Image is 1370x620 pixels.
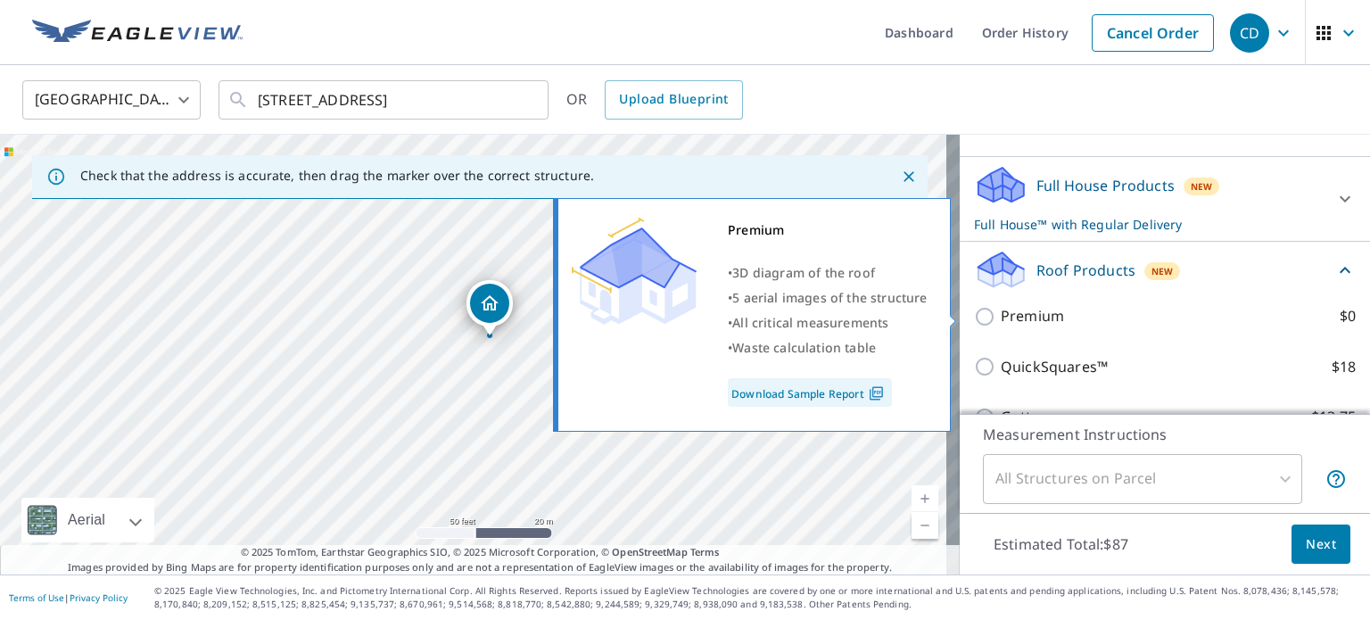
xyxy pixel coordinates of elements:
[1092,14,1214,52] a: Cancel Order
[1340,305,1356,327] p: $0
[974,164,1356,234] div: Full House ProductsNewFull House™ with Regular Delivery
[1230,13,1269,53] div: CD
[9,592,128,603] p: |
[241,545,720,560] span: © 2025 TomTom, Earthstar Geographics SIO, © 2025 Microsoft Corporation, ©
[1001,406,1046,428] p: Gutter
[21,498,154,542] div: Aerial
[690,545,720,558] a: Terms
[9,591,64,604] a: Terms of Use
[1306,533,1336,556] span: Next
[732,289,927,306] span: 5 aerial images of the structure
[466,280,513,335] div: Dropped pin, building 1, Residential property, 5301 S Broadway Saint Louis, MO 63111
[32,20,243,46] img: EV Logo
[1036,260,1135,281] p: Roof Products
[983,424,1347,445] p: Measurement Instructions
[1036,175,1175,196] p: Full House Products
[612,545,687,558] a: OpenStreetMap
[1311,406,1356,428] p: $13.75
[974,249,1356,291] div: Roof ProductsNew
[897,165,920,188] button: Close
[732,314,888,331] span: All critical measurements
[912,512,938,539] a: Current Level 19, Zoom Out
[1151,264,1174,278] span: New
[22,75,201,125] div: [GEOGRAPHIC_DATA]
[1001,305,1064,327] p: Premium
[62,498,111,542] div: Aerial
[572,218,697,325] img: Premium
[728,378,892,407] a: Download Sample Report
[728,335,928,360] div: •
[728,260,928,285] div: •
[1332,356,1356,378] p: $18
[70,591,128,604] a: Privacy Policy
[605,80,742,120] a: Upload Blueprint
[1001,356,1108,378] p: QuickSquares™
[154,584,1361,611] p: © 2025 Eagle View Technologies, Inc. and Pictometry International Corp. All Rights Reserved. Repo...
[728,310,928,335] div: •
[566,80,743,120] div: OR
[912,485,938,512] a: Current Level 19, Zoom In
[1325,468,1347,490] span: Your report will include each building or structure inside the parcel boundary. In some cases, du...
[619,88,728,111] span: Upload Blueprint
[732,339,876,356] span: Waste calculation table
[983,454,1302,504] div: All Structures on Parcel
[80,168,594,184] p: Check that the address is accurate, then drag the marker over the correct structure.
[974,215,1324,234] p: Full House™ with Regular Delivery
[258,75,512,125] input: Search by address or latitude-longitude
[728,218,928,243] div: Premium
[728,285,928,310] div: •
[1292,525,1350,565] button: Next
[864,385,888,401] img: Pdf Icon
[732,264,875,281] span: 3D diagram of the roof
[979,525,1143,564] p: Estimated Total: $87
[1191,179,1213,194] span: New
